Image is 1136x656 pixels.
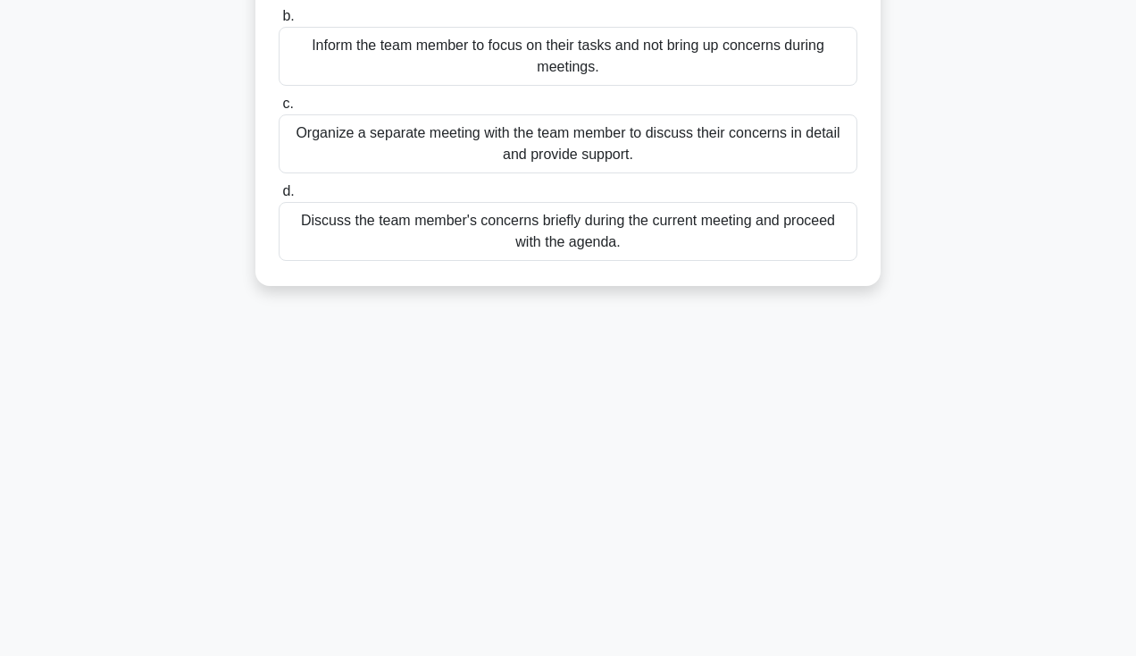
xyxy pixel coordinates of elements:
span: d. [282,183,294,198]
span: b. [282,8,294,23]
div: Organize a separate meeting with the team member to discuss their concerns in detail and provide ... [279,114,857,173]
span: c. [282,96,293,111]
div: Inform the team member to focus on their tasks and not bring up concerns during meetings. [279,27,857,86]
div: Discuss the team member's concerns briefly during the current meeting and proceed with the agenda. [279,202,857,261]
